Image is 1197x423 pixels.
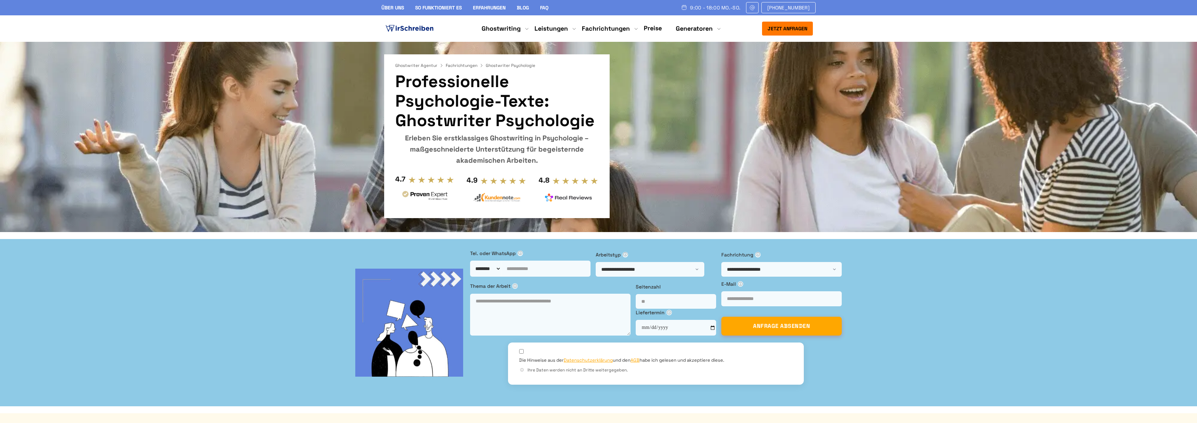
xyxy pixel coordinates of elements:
span: ⓘ [512,283,518,289]
label: Seitenzahl [636,283,716,291]
a: Generatoren [676,24,713,33]
span: Ghostwriter Psychologie [486,63,535,68]
label: Thema der Arbeit [470,282,631,290]
span: 9:00 - 18:00 Mo.-So. [690,5,740,10]
div: 4.7 [395,174,405,185]
span: ⓘ [519,367,525,373]
label: Tel. oder WhatsApp [470,249,590,257]
img: bg [355,269,463,377]
a: Blog [517,5,529,11]
img: stars [408,176,454,184]
label: Fachrichtung [721,251,842,259]
a: Ghostwriter Agentur [395,63,444,68]
img: stars [480,177,526,185]
img: provenexpert [401,190,449,203]
span: ⓘ [623,252,628,257]
a: So funktioniert es [415,5,462,11]
h1: Professionelle Psychologie-Texte: Ghostwriter Psychologie [395,72,598,130]
img: kundennote [473,193,520,202]
span: ⓘ [517,251,523,256]
div: Erleben Sie erstklassiges Ghostwriting in Psychologie – maßgeschneiderte Unterstützung für begeis... [395,132,598,166]
a: Erfahrungen [473,5,506,11]
button: Jetzt anfragen [762,22,813,36]
span: ⓘ [738,281,743,287]
img: stars [552,177,598,185]
div: Ihre Daten werden nicht an Dritte weitergegeben. [519,367,793,374]
a: Leistungen [534,24,568,33]
img: Schedule [681,5,687,10]
a: [PHONE_NUMBER] [761,2,816,13]
button: ANFRAGE ABSENDEN [721,317,842,336]
a: Über uns [381,5,404,11]
a: FAQ [540,5,548,11]
a: AGB [631,357,640,363]
div: 4.9 [467,175,477,186]
img: Email [749,5,755,10]
label: Die Hinweise aus der und den habe ich gelesen und akzeptiere diese. [519,357,724,363]
a: Datenschutzerklärung [564,357,613,363]
label: E-Mail [721,280,842,288]
label: Liefertermin [636,309,716,316]
div: 4.8 [539,175,549,186]
label: Arbeitstyp [596,251,716,259]
span: [PHONE_NUMBER] [767,5,810,10]
a: Preise [644,24,662,32]
img: logo ghostwriter-österreich [384,23,435,34]
a: Fachrichtungen [446,63,484,68]
a: Fachrichtungen [582,24,630,33]
a: Ghostwriting [482,24,521,33]
img: realreviews [545,193,592,202]
span: ⓘ [755,252,761,257]
span: ⓘ [666,310,672,315]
